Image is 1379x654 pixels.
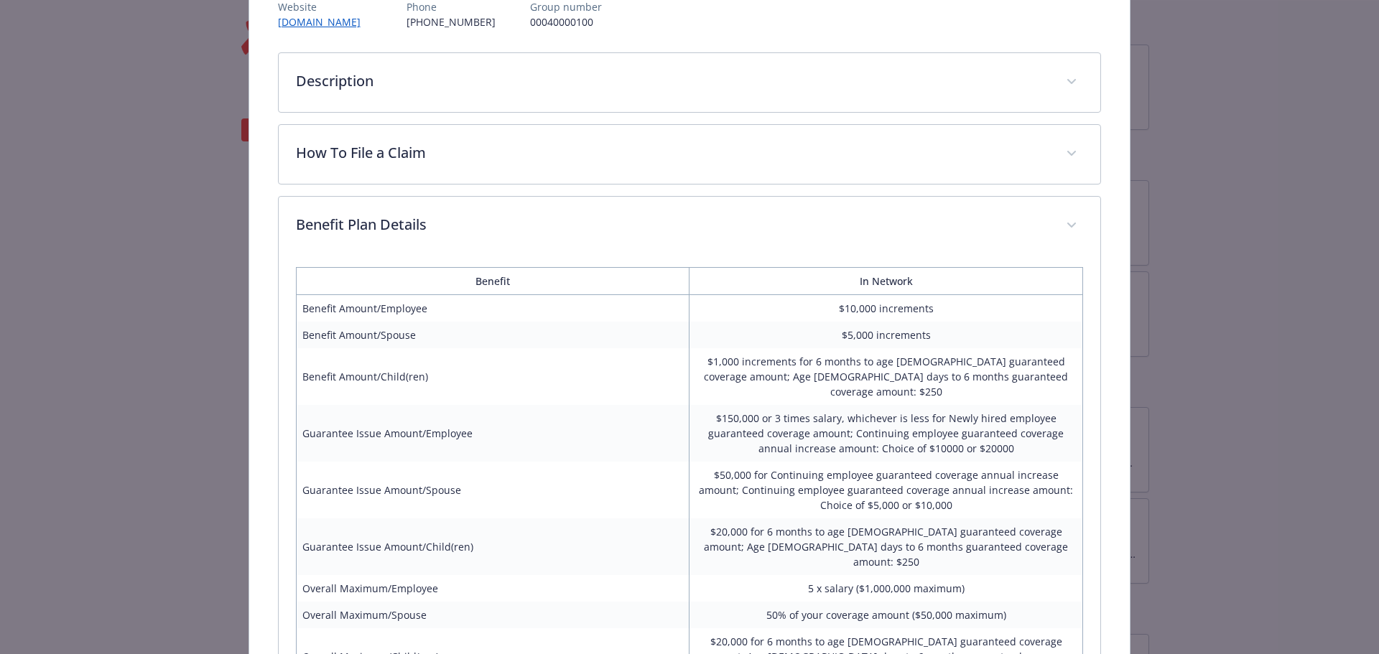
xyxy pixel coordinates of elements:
td: Guarantee Issue Amount/Spouse [296,462,689,518]
div: Benefit Plan Details [279,197,1101,256]
th: Benefit [296,268,689,295]
td: 50% of your coverage amount ($50,000 maximum) [689,602,1083,628]
td: Overall Maximum/Spouse [296,602,689,628]
td: Benefit Amount/Spouse [296,322,689,348]
a: [DOMAIN_NAME] [278,15,372,29]
td: $20,000 for 6 months to age [DEMOGRAPHIC_DATA] guaranteed coverage amount; Age [DEMOGRAPHIC_DATA]... [689,518,1083,575]
p: [PHONE_NUMBER] [407,14,496,29]
td: Benefit Amount/Employee [296,295,689,322]
td: Guarantee Issue Amount/Employee [296,405,689,462]
td: $150,000 or 3 times salary, whichever is less for Newly hired employee guaranteed coverage amount... [689,405,1083,462]
td: $5,000 increments [689,322,1083,348]
div: How To File a Claim [279,125,1101,184]
td: $1,000 increments for 6 months to age [DEMOGRAPHIC_DATA] guaranteed coverage amount; Age [DEMOGRA... [689,348,1083,405]
p: Description [296,70,1049,92]
th: In Network [689,268,1083,295]
td: Benefit Amount/Child(ren) [296,348,689,405]
div: Description [279,53,1101,112]
p: Benefit Plan Details [296,214,1049,235]
p: 00040000100 [530,14,602,29]
td: $10,000 increments [689,295,1083,322]
p: How To File a Claim [296,142,1049,164]
td: $50,000 for Continuing employee guaranteed coverage annual increase amount; Continuing employee g... [689,462,1083,518]
td: Guarantee Issue Amount/Child(ren) [296,518,689,575]
td: Overall Maximum/Employee [296,575,689,602]
td: 5 x salary ($1,000,000 maximum) [689,575,1083,602]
